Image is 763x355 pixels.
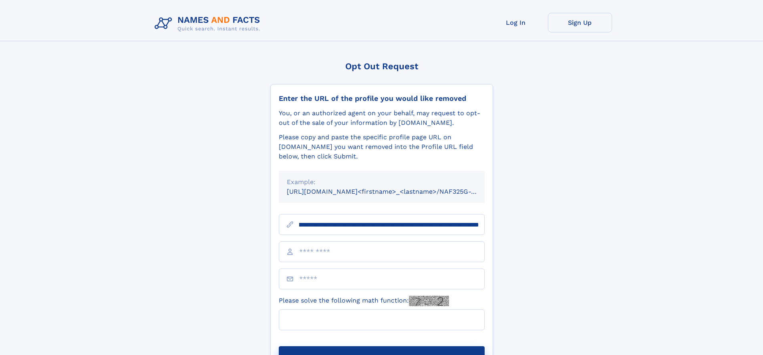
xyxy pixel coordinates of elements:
[548,13,612,32] a: Sign Up
[279,108,485,128] div: You, or an authorized agent on your behalf, may request to opt-out of the sale of your informatio...
[151,13,267,34] img: Logo Names and Facts
[279,94,485,103] div: Enter the URL of the profile you would like removed
[270,61,493,71] div: Opt Out Request
[287,177,477,187] div: Example:
[279,296,449,306] label: Please solve the following math function:
[484,13,548,32] a: Log In
[287,188,500,195] small: [URL][DOMAIN_NAME]<firstname>_<lastname>/NAF325G-xxxxxxxx
[279,132,485,161] div: Please copy and paste the specific profile page URL on [DOMAIN_NAME] you want removed into the Pr...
